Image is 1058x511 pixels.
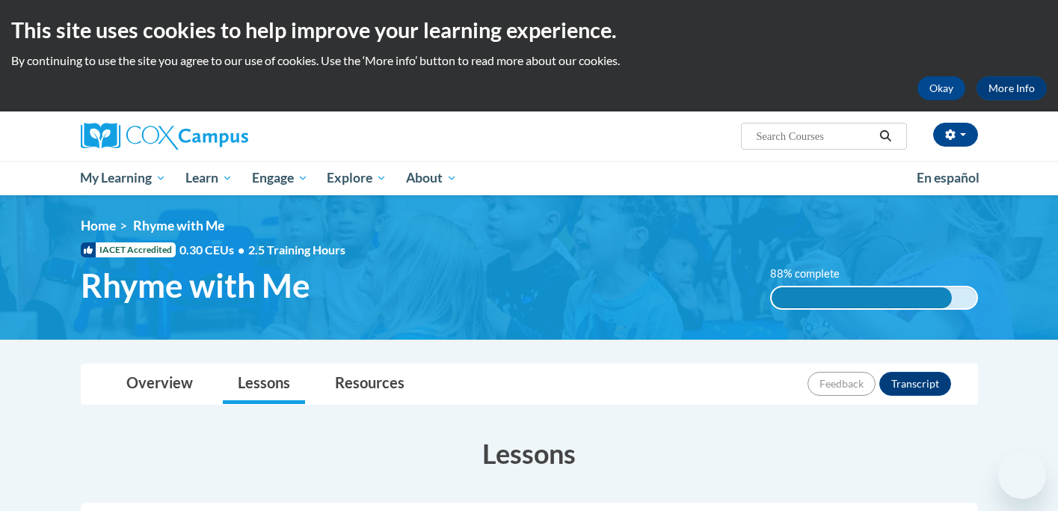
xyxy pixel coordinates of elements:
[11,52,1047,69] p: By continuing to use the site you agree to our use of cookies. Use the ‘More info’ button to read...
[81,123,248,150] img: Cox Campus
[58,161,1000,195] div: Main menu
[808,372,876,396] button: Feedback
[179,242,248,258] span: 0.30 CEUs
[406,169,457,187] span: About
[977,76,1047,100] a: More Info
[320,364,419,404] a: Resources
[874,127,896,145] button: Search
[223,364,305,404] a: Lessons
[185,169,233,187] span: Learn
[111,364,208,404] a: Overview
[176,161,242,195] a: Learn
[11,15,1047,45] h2: This site uses cookies to help improve your learning experience.
[917,170,979,186] span: En español
[770,266,856,282] label: 88% complete
[81,123,365,150] a: Cox Campus
[998,451,1046,499] iframe: Button to launch messaging window
[396,161,467,195] a: About
[252,169,308,187] span: Engage
[772,287,952,308] div: 88% complete
[81,242,176,257] span: IACET Accredited
[317,161,396,195] a: Explore
[242,161,318,195] a: Engage
[81,218,116,233] a: Home
[81,435,978,472] h3: Lessons
[81,266,310,305] span: Rhyme with Me
[933,123,978,147] button: Account Settings
[907,162,989,194] a: En español
[71,161,176,195] a: My Learning
[80,169,166,187] span: My Learning
[917,76,965,100] button: Okay
[133,218,224,233] span: Rhyme with Me
[248,242,345,257] span: 2.5 Training Hours
[238,242,244,257] span: •
[754,127,874,145] input: Search Courses
[327,169,387,187] span: Explore
[879,372,951,396] button: Transcript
